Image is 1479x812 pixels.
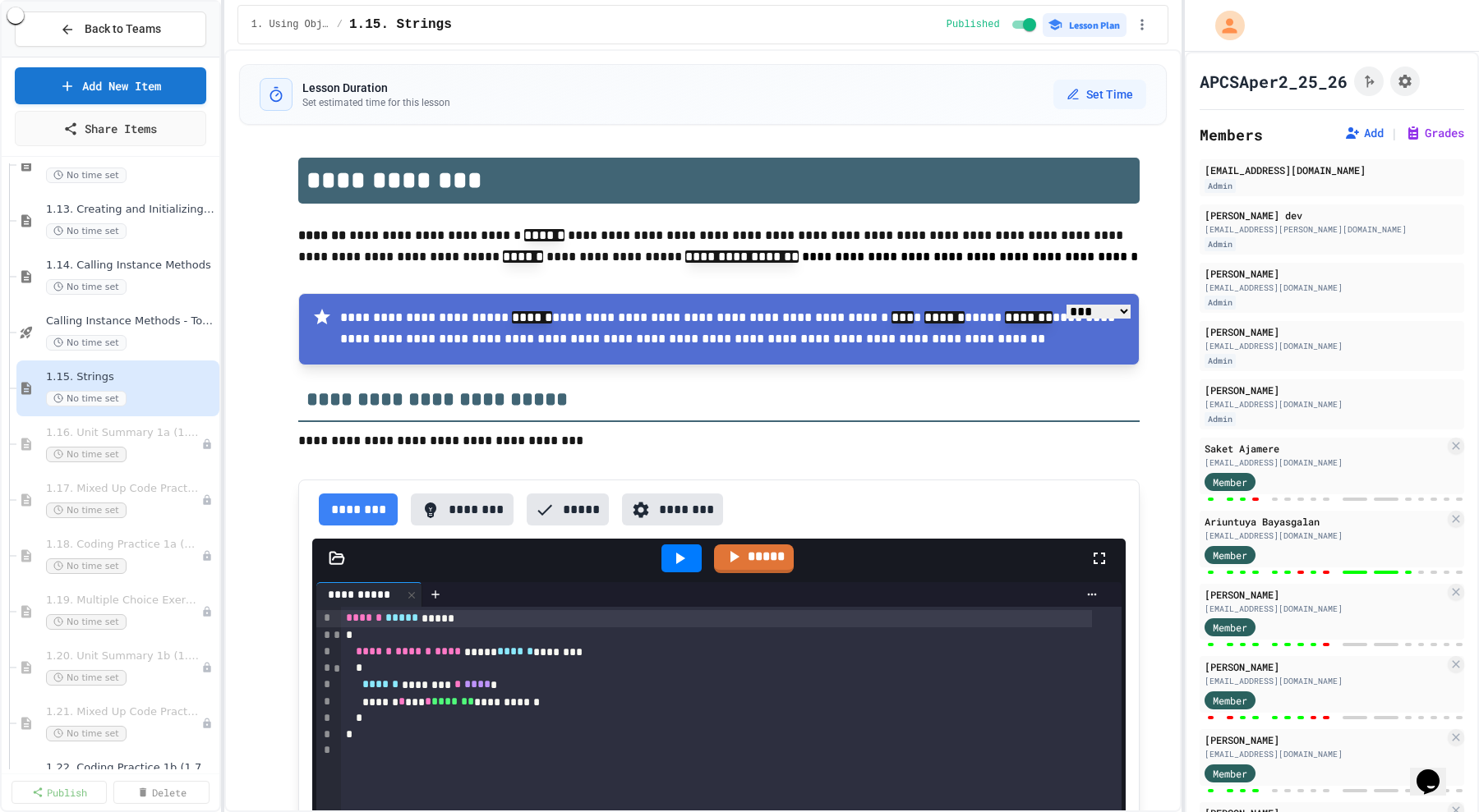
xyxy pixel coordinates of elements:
[1198,7,1249,44] div: My Account
[1205,675,1444,687] div: [EMAIL_ADDRESS][DOMAIN_NAME]
[46,670,127,686] span: No time set
[201,718,213,729] div: Unpublished
[1213,548,1247,562] span: Member
[46,705,201,719] span: 1.21. Mixed Up Code Practice 1b (1.7-1.15)
[201,662,213,673] div: Unpublished
[1205,398,1459,411] div: [EMAIL_ADDRESS][DOMAIN_NAME]
[1205,208,1459,222] div: [PERSON_NAME] dev
[201,494,213,506] div: Unpublished
[201,438,213,450] div: Unpublished
[46,614,127,630] span: No time set
[1053,80,1146,109] button: Set Time
[1410,746,1463,796] iframe: chat widget
[251,18,330,31] span: 1. Using Objects and Methods
[46,259,216,273] span: 1.14. Calling Instance Methods
[46,335,127,351] span: No time set
[1205,748,1444,760] div: [EMAIL_ADDRESS][DOMAIN_NAME]
[46,279,127,295] span: No time set
[46,203,216,217] span: 1.13. Creating and Initializing Objects: Constructors
[1205,456,1444,469] div: [EMAIL_ADDRESS][DOMAIN_NAME]
[46,314,216,328] span: Calling Instance Methods - Topic 1.14
[1205,223,1459,236] div: [EMAIL_ADDRESS][PERSON_NAME][DOMAIN_NAME]
[1205,266,1459,281] div: [PERSON_NAME]
[947,18,1000,31] span: Published
[1205,530,1444,542] div: [EMAIL_ADDRESS][DOMAIN_NAME]
[1205,340,1459,352] div: [EMAIL_ADDRESS][DOMAIN_NAME]
[1205,441,1444,456] div: Saket Ajamere
[46,447,127,462] span: No time set
[46,558,127,574] span: No time set
[46,482,201,496] span: 1.17. Mixed Up Code Practice 1.1-1.6
[85,21,161,38] span: Back to Teams
[1205,324,1459,339] div: [PERSON_NAME]
[1205,163,1459,177] div: [EMAIL_ADDRESS][DOMAIN_NAME]
[46,426,201,440] span: 1.16. Unit Summary 1a (1.1-1.6)
[1405,125,1464,141] button: Grades
[302,96,450,109] p: Set estimated time for this lesson
[12,781,107,804] a: Publish
[1344,125,1384,141] button: Add
[1354,67,1384,96] button: Click to see fork details
[1205,732,1444,747] div: [PERSON_NAME]
[1205,296,1236,310] div: Admin
[46,370,216,384] span: 1.15. Strings
[1043,13,1127,37] button: Lesson Plan
[947,15,1039,34] div: Content is published and visible to students
[1213,766,1247,781] span: Member
[1390,123,1398,143] span: |
[337,18,343,31] span: /
[46,594,201,608] span: 1.19. Multiple Choice Exercises for Unit 1a (1.1-1.6)
[1200,123,1263,146] h2: Members
[1200,70,1348,93] h1: APCSAper2_25_26
[46,391,127,406] span: No time set
[46,223,127,239] span: No time set
[1205,282,1459,294] div: [EMAIL_ADDRESS][DOMAIN_NAME]
[201,606,213,617] div: Unpublished
[302,80,450,96] h3: Lesson Duration
[1205,237,1236,251] div: Admin
[46,649,201,663] span: 1.20. Unit Summary 1b (1.7-1.15)
[15,67,206,104] a: Add New Item
[1205,383,1459,397] div: [PERSON_NAME]
[349,15,452,34] span: 1.15. Strings
[1205,659,1444,674] div: [PERSON_NAME]
[46,726,127,741] span: No time set
[1205,603,1444,615] div: [EMAIL_ADDRESS][DOMAIN_NAME]
[1205,587,1444,602] div: [PERSON_NAME]
[46,167,127,183] span: No time set
[1390,67,1420,96] button: Assignment Settings
[1205,354,1236,368] div: Admin
[1213,620,1247,635] span: Member
[46,502,127,518] span: No time set
[1205,412,1236,426] div: Admin
[1213,693,1247,708] span: Member
[1205,179,1236,193] div: Admin
[201,550,213,562] div: Unpublished
[15,111,206,146] a: Share Items
[46,538,201,552] span: 1.18. Coding Practice 1a (1.1-1.6)
[1213,475,1247,489] span: Member
[113,781,209,804] a: Delete
[46,761,216,775] span: 1.22. Coding Practice 1b (1.7-1.15)
[1205,514,1444,529] div: Ariuntuya Bayasgalan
